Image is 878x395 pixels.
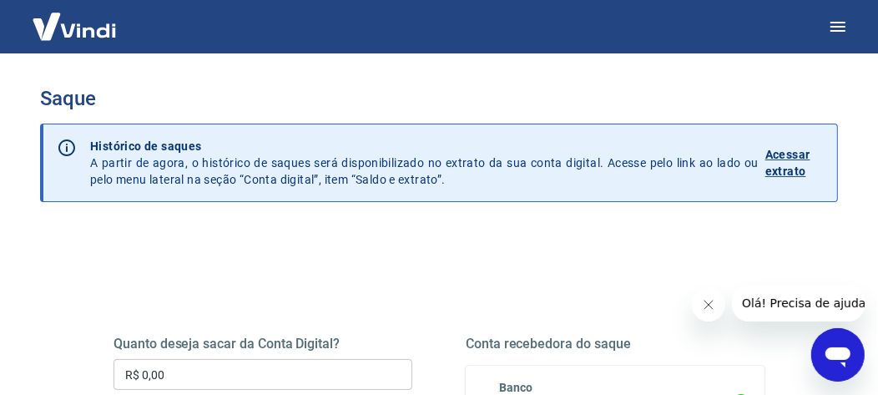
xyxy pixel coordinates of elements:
h3: Saque [40,87,838,110]
iframe: Fechar mensagem [692,288,725,322]
iframe: Mensagem da empresa [732,285,865,322]
iframe: Botão para abrir a janela de mensagens [811,328,865,382]
p: Histórico de saques [90,138,759,154]
h5: Conta recebedora do saque [466,336,764,352]
img: Vindi [20,1,129,52]
span: Banco [499,381,532,394]
span: Olá! Precisa de ajuda? [10,12,140,25]
p: A partir de agora, o histórico de saques será disponibilizado no extrato da sua conta digital. Ac... [90,138,759,188]
h5: Quanto deseja sacar da Conta Digital? [114,336,412,352]
p: Acessar extrato [765,146,824,180]
a: Acessar extrato [765,138,824,188]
